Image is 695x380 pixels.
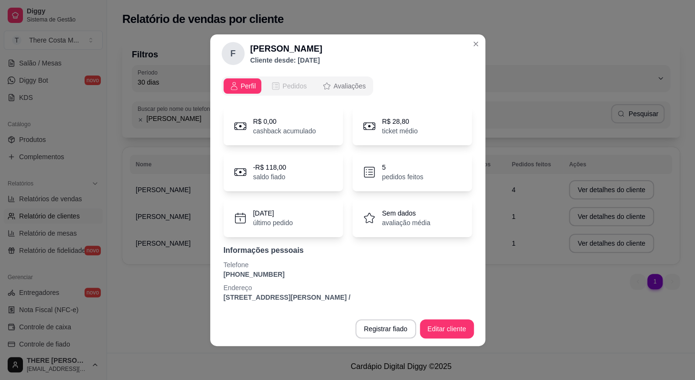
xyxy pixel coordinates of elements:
span: Avaliações [333,81,365,91]
p: [STREET_ADDRESS][PERSON_NAME] / [224,293,472,302]
div: opções [222,76,474,96]
p: ticket médio [382,126,418,136]
button: Editar cliente [420,319,474,338]
div: opções [222,76,374,96]
p: Informações pessoais [224,245,472,256]
p: [DATE] [253,208,293,218]
p: Endereço [224,283,472,293]
button: Registrar fiado [355,319,416,338]
p: avaliação média [382,218,430,228]
p: 5 [382,163,423,172]
p: R$ 28,80 [382,117,418,126]
span: Pedidos [282,81,307,91]
p: R$ 0,00 [253,117,316,126]
p: [PHONE_NUMBER] [224,270,472,279]
p: Sem dados [382,208,430,218]
p: último pedido [253,218,293,228]
h2: [PERSON_NAME] [250,42,322,55]
div: F [222,42,245,65]
p: pedidos feitos [382,172,423,182]
p: Telefone [224,260,472,270]
p: Cliente desde: [DATE] [250,55,322,65]
button: Close [468,36,483,52]
p: saldo fiado [253,172,286,182]
span: Perfil [241,81,256,91]
p: -R$ 118,00 [253,163,286,172]
p: cashback acumulado [253,126,316,136]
